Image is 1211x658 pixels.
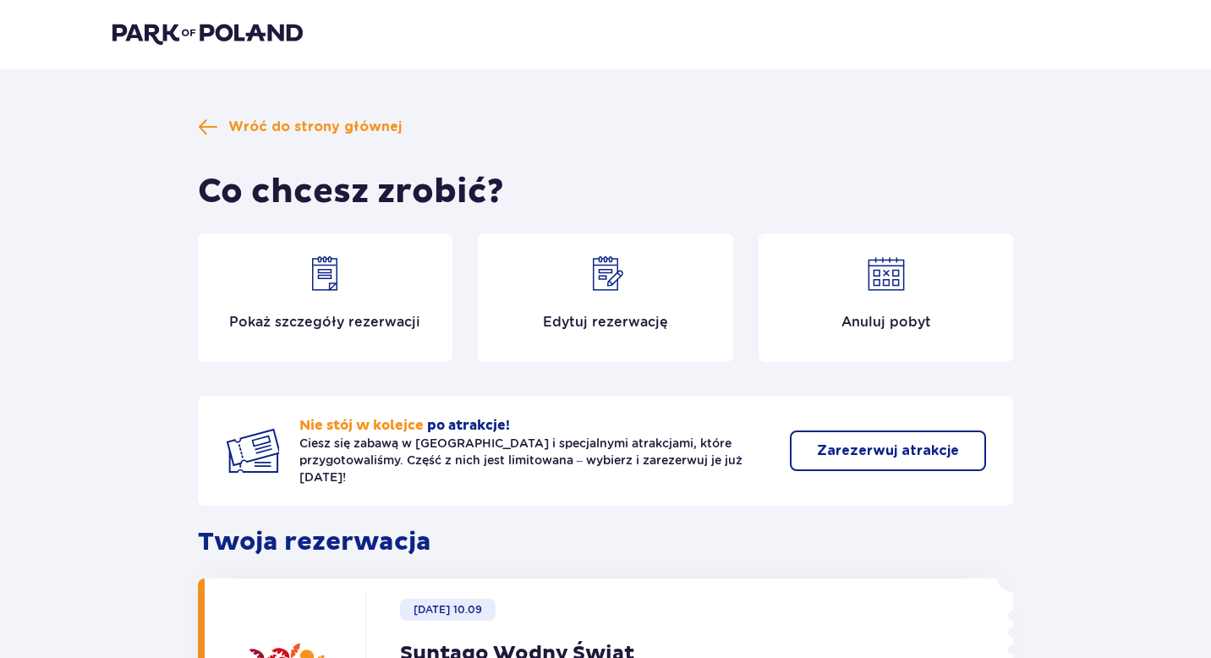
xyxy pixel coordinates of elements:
[229,313,420,332] p: Pokaż szczegóły rezerwacji
[198,526,1014,558] p: Twoja rezerwacja
[790,430,986,471] button: Zarezerwuj atrakcje
[225,424,279,478] img: Two tickets icon
[866,254,907,294] img: Cancel reservation icon
[543,313,668,332] p: Edytuj rezerwację
[304,254,345,294] img: Show details icon
[299,435,770,485] p: Ciesz się zabawą w [GEOGRAPHIC_DATA] i specjalnymi atrakcjami, które przygotowaliśmy. Część z nic...
[112,21,303,45] img: Park of Poland logo
[228,118,402,136] span: Wróć do strony głównej
[414,602,482,617] p: [DATE] 10.09
[817,441,959,460] p: Zarezerwuj atrakcje
[841,313,931,332] p: Anuluj pobyt
[299,417,424,434] span: Nie stój w kolejce
[198,117,402,137] a: Wróć do strony głównej
[427,417,510,434] span: po atrakcje!
[585,254,626,294] img: Edit reservation icon
[198,171,504,213] h1: Co chcesz zrobić?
